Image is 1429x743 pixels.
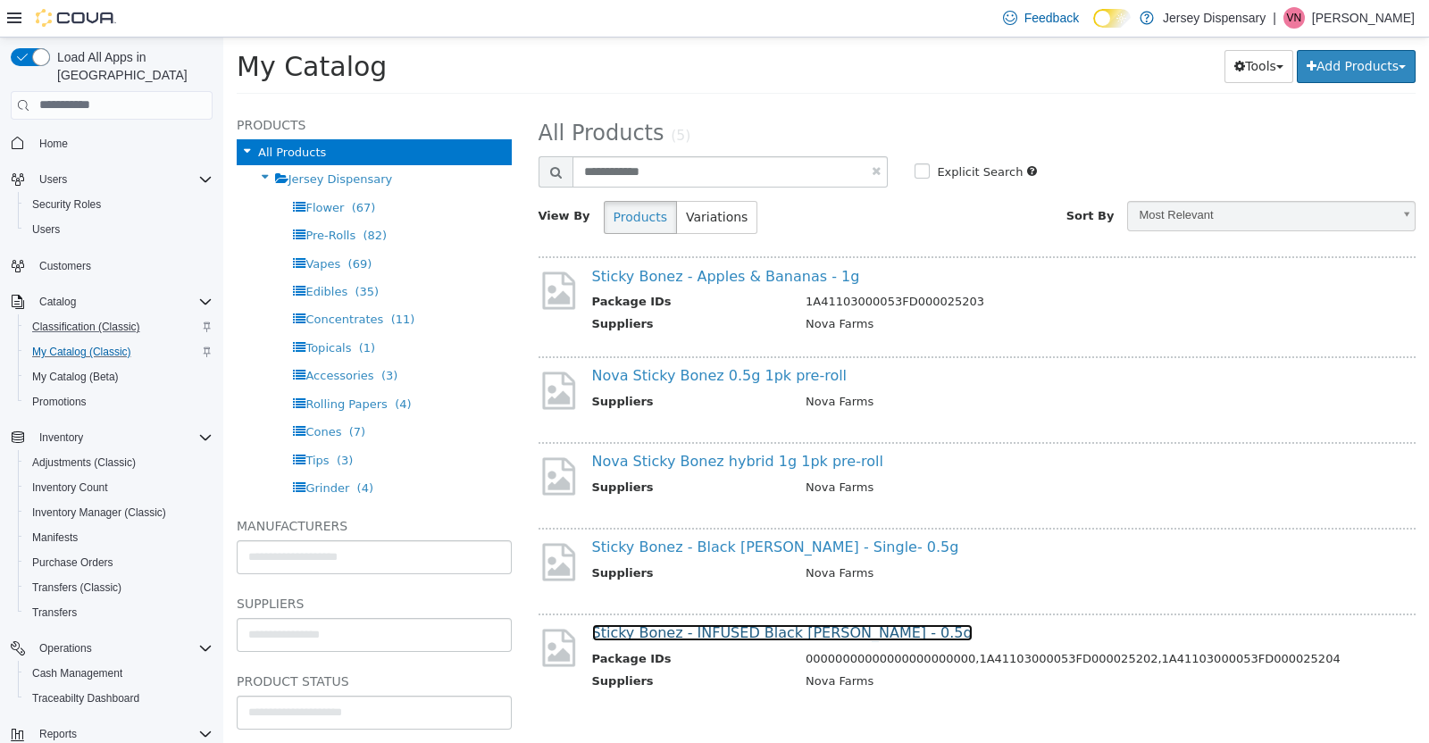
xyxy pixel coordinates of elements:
[569,613,1171,635] td: 00000000000000000000000,1A41103000053FD000025202,1A41103000053FD000025204
[168,275,192,288] span: (11)
[32,169,213,190] span: Users
[25,527,85,548] a: Manifests
[4,130,220,156] button: Home
[569,355,1171,378] td: Nova Farms
[25,602,213,623] span: Transfers
[32,427,213,448] span: Inventory
[82,416,105,430] span: Tips
[129,163,153,177] span: (67)
[82,388,118,401] span: Cones
[4,253,220,279] button: Customers
[569,278,1171,300] td: Nova Farms
[65,135,169,148] span: Jersey Dispensary
[18,217,220,242] button: Users
[32,291,83,313] button: Catalog
[25,194,108,215] a: Security Roles
[1001,13,1070,46] button: Tools
[25,688,213,709] span: Traceabilty Dashboard
[136,304,152,317] span: (1)
[18,600,220,625] button: Transfers
[82,360,163,373] span: Rolling Papers
[315,331,355,375] img: missing-image.png
[18,575,220,600] button: Transfers (Classic)
[32,605,77,620] span: Transfers
[569,527,1171,549] td: Nova Farms
[82,163,121,177] span: Flower
[32,169,74,190] button: Users
[82,191,132,205] span: Pre-Rolls
[369,255,570,278] th: Package IDs
[134,444,150,457] span: (4)
[25,552,213,573] span: Purchase Orders
[126,388,142,401] span: (7)
[13,13,163,45] span: My Catalog
[18,192,220,217] button: Security Roles
[139,191,163,205] span: (82)
[32,480,108,495] span: Inventory Count
[82,247,124,261] span: Edibles
[315,417,355,461] img: missing-image.png
[25,602,84,623] a: Transfers
[1163,7,1266,29] p: Jersey Dispensary
[82,275,160,288] span: Concentrates
[25,688,146,709] a: Traceabilty Dashboard
[32,291,213,313] span: Catalog
[25,663,130,684] a: Cash Management
[13,555,288,577] h5: Suppliers
[171,360,188,373] span: (4)
[13,77,288,98] h5: Products
[1024,9,1079,27] span: Feedback
[369,613,570,635] th: Package IDs
[369,527,570,549] th: Suppliers
[1283,7,1305,29] div: Vinny Nguyen
[25,194,213,215] span: Security Roles
[447,90,467,106] small: (5)
[82,444,126,457] span: Grinder
[380,163,454,196] button: Products
[569,255,1171,278] td: 1A41103000053FD000025203
[369,441,570,463] th: Suppliers
[25,219,67,240] a: Users
[4,425,220,450] button: Inventory
[32,427,90,448] button: Inventory
[39,259,91,273] span: Customers
[25,391,213,413] span: Promotions
[1273,7,1276,29] p: |
[25,577,129,598] a: Transfers (Classic)
[32,320,140,334] span: Classification (Classic)
[18,364,220,389] button: My Catalog (Beta)
[25,527,213,548] span: Manifests
[315,589,355,632] img: missing-image.png
[369,501,736,518] a: Sticky Bonez - Black [PERSON_NAME] - Single- 0.5g
[39,295,76,309] span: Catalog
[904,163,1192,194] a: Most Relevant
[25,366,213,388] span: My Catalog (Beta)
[18,475,220,500] button: Inventory Count
[131,247,155,261] span: (35)
[18,314,220,339] button: Classification (Classic)
[113,416,130,430] span: (3)
[1312,7,1415,29] p: [PERSON_NAME]
[25,341,213,363] span: My Catalog (Classic)
[18,339,220,364] button: My Catalog (Classic)
[18,525,220,550] button: Manifests
[32,666,122,680] span: Cash Management
[32,638,99,659] button: Operations
[1074,13,1192,46] button: Add Products
[25,219,213,240] span: Users
[32,132,213,154] span: Home
[158,331,174,345] span: (3)
[32,345,131,359] span: My Catalog (Classic)
[315,503,355,547] img: missing-image.png
[369,587,749,604] a: Sticky Bonez - INFUSED Black [PERSON_NAME] - 0.5g
[315,231,355,275] img: missing-image.png
[32,222,60,237] span: Users
[82,220,117,233] span: Vapes
[1093,28,1094,29] span: Dark Mode
[369,278,570,300] th: Suppliers
[39,430,83,445] span: Inventory
[25,452,213,473] span: Adjustments (Classic)
[32,255,98,277] a: Customers
[35,108,103,121] span: All Products
[25,316,147,338] a: Classification (Classic)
